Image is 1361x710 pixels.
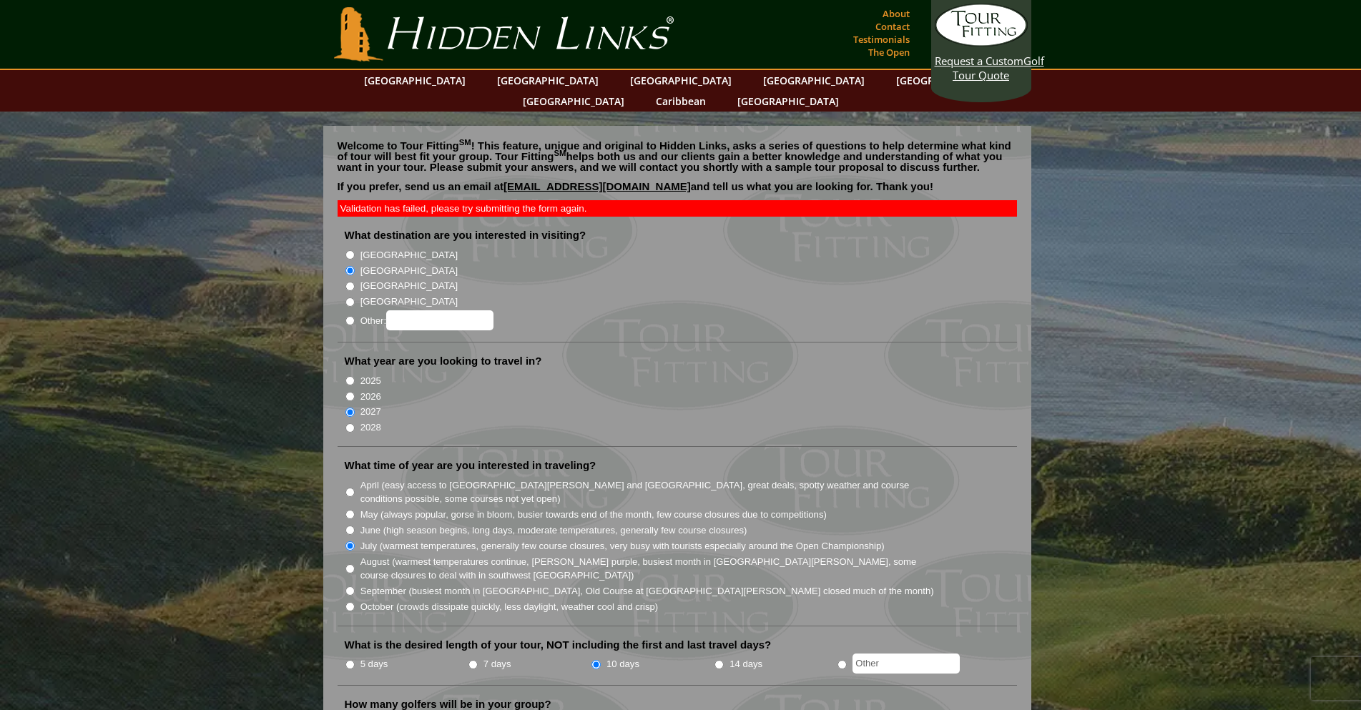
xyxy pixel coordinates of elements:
[360,310,493,330] label: Other:
[872,16,913,36] a: Contact
[889,70,1005,91] a: [GEOGRAPHIC_DATA]
[935,54,1023,68] span: Request a Custom
[338,181,1017,202] p: If you prefer, send us an email at and tell us what you are looking for. Thank you!
[345,458,596,473] label: What time of year are you interested in traveling?
[360,264,458,278] label: [GEOGRAPHIC_DATA]
[360,478,935,506] label: April (easy access to [GEOGRAPHIC_DATA][PERSON_NAME] and [GEOGRAPHIC_DATA], great deals, spotty w...
[554,149,566,157] sup: SM
[850,29,913,49] a: Testimonials
[360,420,381,435] label: 2028
[357,70,473,91] a: [GEOGRAPHIC_DATA]
[459,138,471,147] sup: SM
[338,140,1017,172] p: Welcome to Tour Fitting ! This feature, unique and original to Hidden Links, asks a series of que...
[360,279,458,293] label: [GEOGRAPHIC_DATA]
[865,42,913,62] a: The Open
[338,200,1017,217] div: Validation has failed, please try submitting the form again.
[730,91,846,112] a: [GEOGRAPHIC_DATA]
[879,4,913,24] a: About
[935,4,1028,82] a: Request a CustomGolf Tour Quote
[516,91,632,112] a: [GEOGRAPHIC_DATA]
[360,508,827,522] label: May (always popular, gorse in bloom, busier towards end of the month, few course closures due to ...
[345,638,772,652] label: What is the desired length of your tour, NOT including the first and last travel days?
[360,405,381,419] label: 2027
[360,390,381,404] label: 2026
[360,584,934,598] label: September (busiest month in [GEOGRAPHIC_DATA], Old Course at [GEOGRAPHIC_DATA][PERSON_NAME] close...
[503,180,691,192] a: [EMAIL_ADDRESS][DOMAIN_NAME]
[360,555,935,583] label: August (warmest temperatures continue, [PERSON_NAME] purple, busiest month in [GEOGRAPHIC_DATA][P...
[853,654,960,674] input: Other
[483,657,511,671] label: 7 days
[360,295,458,309] label: [GEOGRAPHIC_DATA]
[360,657,388,671] label: 5 days
[386,310,493,330] input: Other:
[360,539,885,553] label: July (warmest temperatures, generally few course closures, very busy with tourists especially aro...
[345,354,542,368] label: What year are you looking to travel in?
[756,70,872,91] a: [GEOGRAPHIC_DATA]
[490,70,606,91] a: [GEOGRAPHIC_DATA]
[649,91,713,112] a: Caribbean
[345,228,586,242] label: What destination are you interested in visiting?
[360,248,458,262] label: [GEOGRAPHIC_DATA]
[360,523,747,538] label: June (high season begins, long days, moderate temperatures, generally few course closures)
[606,657,639,671] label: 10 days
[360,600,659,614] label: October (crowds dissipate quickly, less daylight, weather cool and crisp)
[729,657,762,671] label: 14 days
[360,374,381,388] label: 2025
[623,70,739,91] a: [GEOGRAPHIC_DATA]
